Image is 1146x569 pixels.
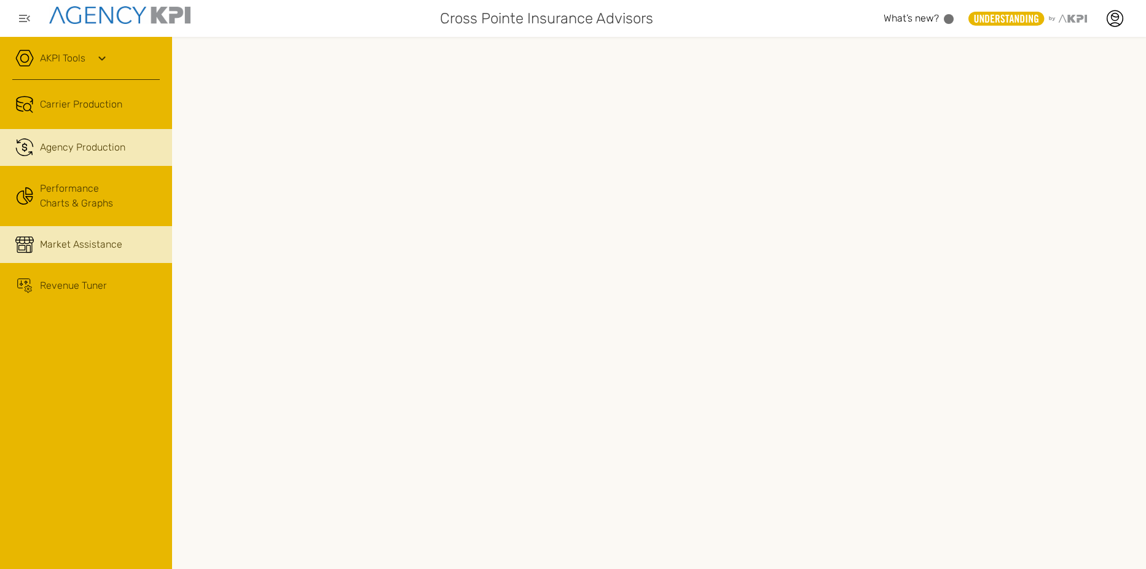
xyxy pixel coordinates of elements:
[40,140,125,155] span: Agency Production
[884,12,939,24] span: What’s new?
[40,237,122,252] span: Market Assistance
[440,7,653,29] span: Cross Pointe Insurance Advisors
[49,6,190,24] img: agencykpi-logo-550x69-2d9e3fa8.png
[40,97,122,112] span: Carrier Production
[40,278,107,293] span: Revenue Tuner
[40,51,85,66] a: AKPI Tools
